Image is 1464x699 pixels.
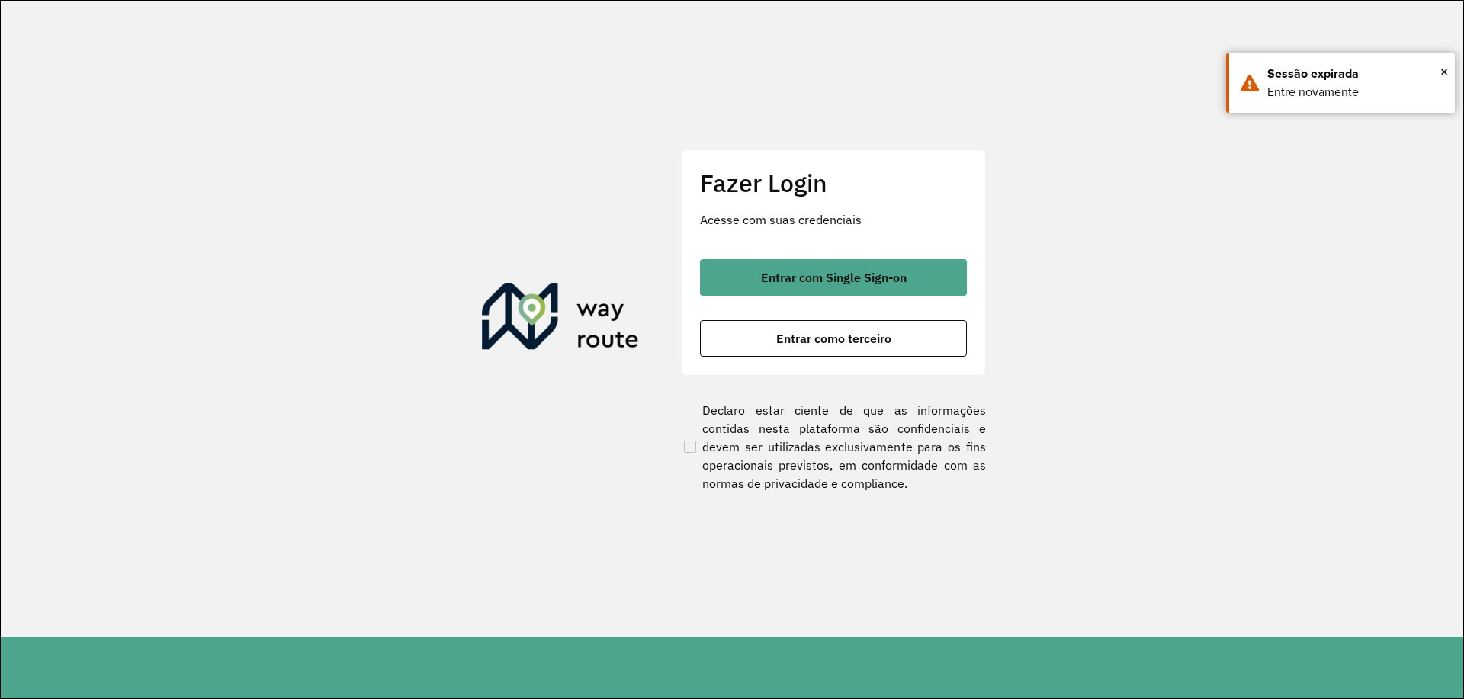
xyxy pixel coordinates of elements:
img: Roteirizador AmbevTech [482,283,639,356]
div: Entre novamente [1267,83,1443,101]
div: Sessão expirada [1267,65,1443,83]
button: button [700,259,967,296]
span: Entrar como terceiro [776,332,891,345]
span: Entrar com Single Sign-on [761,271,907,284]
button: Close [1440,60,1448,83]
span: × [1440,60,1448,83]
p: Acesse com suas credenciais [700,210,967,229]
label: Declaro estar ciente de que as informações contidas nesta plataforma são confidenciais e devem se... [681,401,986,492]
h2: Fazer Login [700,168,967,197]
button: button [700,320,967,357]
